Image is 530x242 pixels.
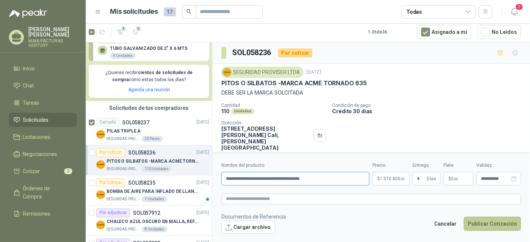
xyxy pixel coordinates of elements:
p: SOL058235 [128,180,155,185]
div: Por cotizar [96,148,125,157]
button: 1 [129,26,141,38]
a: Chat [9,79,77,93]
h3: SOL058236 [232,47,272,58]
button: Publicar Cotización [464,217,521,231]
span: 17 [164,7,176,16]
div: 1 Unidades [142,196,167,202]
p: PILAS TRIPLE A [107,128,141,135]
span: 2 [64,168,72,174]
a: Órdenes de Compra [9,181,77,204]
p: PITOS O SILBATOS -MARCA ACME TORNADO 635 [107,158,199,165]
div: 20 Pares [142,136,163,142]
span: Negociaciones [23,150,57,158]
p: MANUFACTURAS VENTURY [28,39,77,48]
span: search [186,9,192,14]
span: 3 [515,3,523,10]
a: Por cotizarSOL058212[DATE] TUBO GALVANIZADO DE 2" X 6 MTS4 Unidades [89,31,209,61]
img: Company Logo [96,220,105,229]
p: DEBE SER LA MARCA SOLCITADA [221,89,521,97]
span: Remisiones [23,210,51,218]
p: SEGURIDAD PROVISER LTDA [107,226,140,232]
div: 110 Unidades [142,166,172,172]
span: 0 [451,176,458,181]
p: [DATE] [196,209,209,216]
p: Condición de pago [332,103,527,108]
a: Por cotizarSOL058235[DATE] Company LogoBOMBA DE AIRE PARA INFLADO DE LLANTAS DE BICICLETASEGURIDA... [86,175,212,206]
label: Nombre del producto [221,162,369,169]
div: SEGURIDAD PROVISER LTDA [221,67,303,78]
span: Tareas [23,99,40,107]
div: 4 Unidades [110,53,136,59]
div: 8 Unidades [142,226,167,232]
p: [DATE] [196,179,209,186]
button: Cancelar [430,217,461,231]
button: Cargar archivo [221,221,275,234]
span: $ [448,176,451,181]
p: $ 0,00 [444,172,473,185]
p: Documentos de Referencia [221,213,286,221]
p: PITOS O SILBATOS -MARCA ACME TORNADO 635 [221,79,367,87]
label: Entrega [413,162,441,169]
a: Cotizar2 [9,164,77,178]
a: Tareas [9,96,77,110]
a: Remisiones [9,207,77,221]
a: Solicitudes [9,113,77,127]
span: ,00 [400,177,405,181]
h1: Mis solicitudes [110,6,158,17]
a: CerradoSOL058237[DATE] Company LogoPILAS TRIPLE ASEGURIDAD PROVISER LTDA20 Pares [86,115,212,145]
b: cientos de solicitudes de compra [112,70,193,82]
div: Todas [406,8,422,16]
div: Por cotizar [96,178,125,187]
p: ¿Quieres recibir como estas todos los días? [93,69,205,83]
p: BOMBA DE AIRE PARA INFLADO DE LLANTAS DE BICICLETA [107,188,199,195]
img: Company Logo [96,130,105,139]
div: Por cotizar [278,48,312,57]
span: Órdenes de Compra [23,184,70,201]
span: ,00 [454,177,458,181]
div: Unidades [231,108,254,114]
p: CHALECO AZUL OSCURO EN MALLA, REFLECTIVO [107,218,199,225]
p: SOL058236 [128,150,155,155]
span: Días [427,172,436,185]
p: SOL057912 [133,210,160,216]
a: Inicio [9,61,77,76]
div: Por adjudicar [96,208,130,217]
img: Company Logo [96,190,105,199]
label: Precio [372,162,410,169]
span: Inicio [23,64,35,73]
button: 1 [114,26,126,38]
p: TUBO GALVANIZADO DE 2" X 6 MTS [110,46,187,51]
p: Crédito 30 días [332,108,527,114]
a: Configuración [9,224,77,238]
label: Flete [444,162,473,169]
button: 3 [508,5,521,19]
a: Agenda una reunión [128,87,170,92]
p: Cantidad [221,103,326,108]
span: 1 [136,26,141,32]
a: Licitaciones [9,130,77,144]
span: 1 [121,26,126,32]
span: Licitaciones [23,133,51,141]
button: Asignado a mi [417,25,471,39]
span: Chat [23,82,34,90]
a: Negociaciones [9,147,77,161]
div: Solicitudes de tus compradores [86,101,212,115]
p: SEGURIDAD PROVISER LTDA [107,166,140,172]
p: SOL058237 [122,120,149,125]
a: Por cotizarSOL058236[DATE] Company LogoPITOS O SILBATOS -MARCA ACME TORNADO 635SEGURIDAD PROVISER... [86,145,212,175]
button: No Leídos [477,25,521,39]
p: $1.570.800,00 [372,172,410,185]
label: Validez [476,162,521,169]
span: Cotizar [23,167,40,175]
p: SEGURIDAD PROVISER LTDA [107,196,140,202]
img: Company Logo [96,160,105,169]
p: [DATE] [306,69,321,76]
p: SEGURIDAD PROVISER LTDA [107,136,140,142]
p: Dirección [221,120,310,125]
span: Solicitudes [23,116,49,124]
p: 110 [221,108,230,114]
p: [STREET_ADDRESS][PERSON_NAME] Cali , [PERSON_NAME][GEOGRAPHIC_DATA] [221,125,310,151]
p: [DATE] [196,149,209,156]
img: Logo peakr [9,9,47,18]
span: 1.570.800 [380,176,405,181]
